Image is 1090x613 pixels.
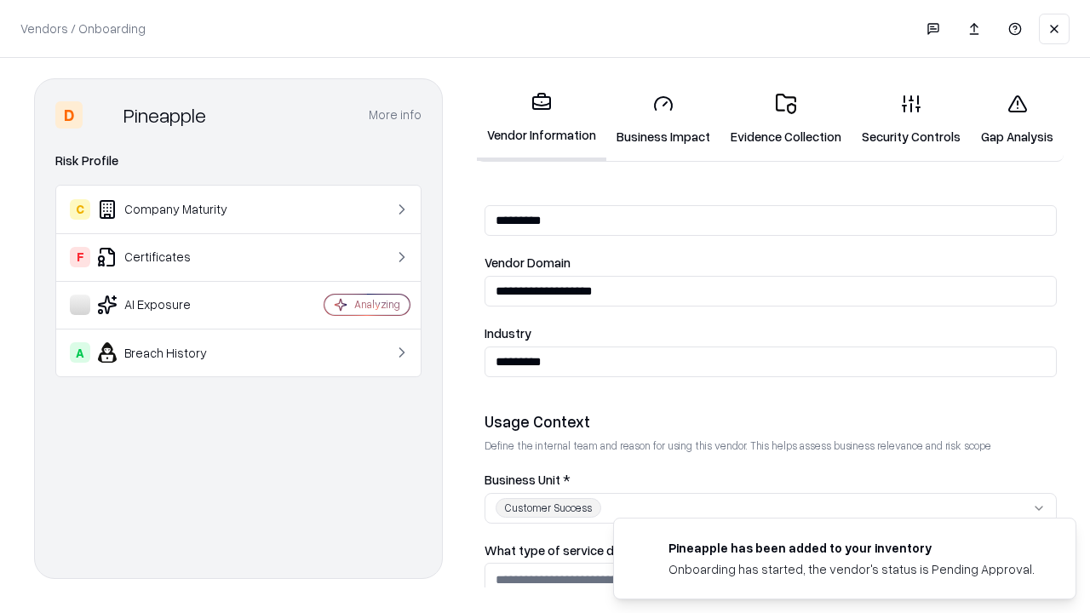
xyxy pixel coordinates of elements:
a: Vendor Information [477,78,606,161]
button: Customer Success [485,493,1057,524]
label: What type of service does the vendor provide? * [485,544,1057,557]
div: Risk Profile [55,151,422,171]
div: Breach History [70,342,273,363]
button: More info [369,100,422,130]
div: AI Exposure [70,295,273,315]
div: F [70,247,90,267]
div: Certificates [70,247,273,267]
p: Vendors / Onboarding [20,20,146,37]
div: Pineapple has been added to your inventory [668,539,1035,557]
div: Pineapple [123,101,206,129]
label: Vendor Domain [485,256,1057,269]
img: Pineapple [89,101,117,129]
p: Define the internal team and reason for using this vendor. This helps assess business relevance a... [485,438,1057,453]
div: D [55,101,83,129]
label: Business Unit * [485,473,1057,486]
a: Security Controls [852,80,971,159]
div: Customer Success [496,498,601,518]
div: A [70,342,90,363]
a: Gap Analysis [971,80,1064,159]
a: Business Impact [606,80,720,159]
div: Onboarding has started, the vendor's status is Pending Approval. [668,560,1035,578]
div: C [70,199,90,220]
div: Usage Context [485,411,1057,432]
img: pineappleenergy.com [634,539,655,559]
div: Company Maturity [70,199,273,220]
label: Industry [485,327,1057,340]
div: Analyzing [354,297,400,312]
a: Evidence Collection [720,80,852,159]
